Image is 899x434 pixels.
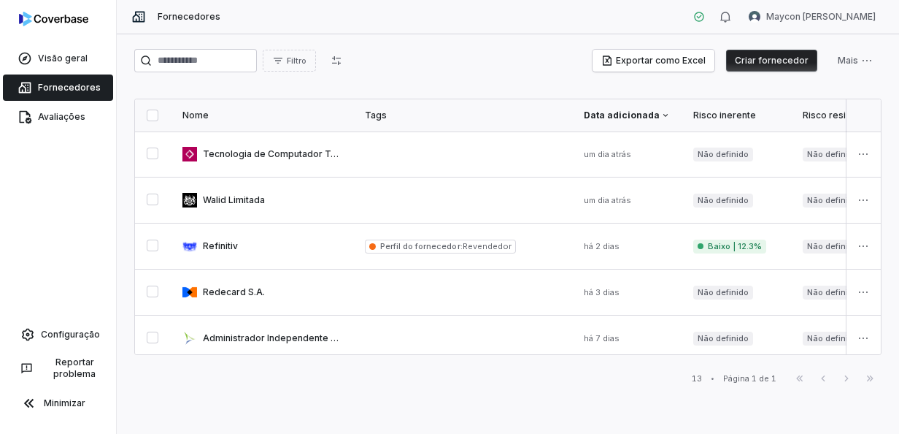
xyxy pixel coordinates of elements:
span: Perfil do fornecedor: [380,241,463,251]
div: • [711,373,714,384]
a: Avaliações [3,104,113,130]
div: 13 [692,373,702,384]
span: há 2 dias [584,241,620,251]
span: Fornecedores [158,11,220,23]
span: Não definido [693,194,753,208]
button: Criar fornecedor [726,50,817,72]
button: Avatar de Maycon Gabriel Cavalcante SouzaMaycon [PERSON_NAME] [740,6,884,28]
span: Não definido [803,332,863,346]
span: Revendedor [463,241,512,251]
button: Mais [829,50,881,72]
font: Nome [182,110,209,121]
button: Filtro [263,50,316,72]
font: Avaliações [38,111,85,123]
span: Não definido [693,286,753,300]
font: Exportar como Excel [616,55,706,66]
span: um dia atrás [584,149,631,159]
img: logo-D7KZi-bG.svg [19,12,88,26]
div: Tags [365,110,560,121]
span: um dia atrás [584,195,631,205]
span: Não definido [693,332,753,346]
span: há 3 dias [584,287,620,297]
button: Reportar problema [6,351,110,386]
span: Não definido [803,148,863,161]
font: Baixo | 12.3% [708,241,762,252]
span: há 7 dias [584,333,620,343]
font: Risco inerente [693,110,756,121]
img: Avatar de Maycon Gabriel Cavalcante Souza [749,11,760,23]
span: Maycon [PERSON_NAME] [766,11,876,23]
font: Reportar problema [39,357,110,380]
font: Fornecedores [38,82,101,94]
button: Exportar como Excel [593,50,714,72]
font: Risco residual [803,110,864,121]
font: Visão geral [38,53,88,64]
button: Minimizar [6,389,110,418]
span: Não definido [693,148,753,161]
a: Configuração [6,321,110,348]
font: Data adicionada [584,110,660,121]
a: Fornecedores [3,75,113,101]
a: Visão geral [3,45,113,72]
span: Não definido [803,286,863,300]
span: Não definido [803,240,863,254]
font: Configuração [41,329,100,340]
font: Minimizar [44,397,85,409]
div: Página 1 de 1 [723,373,776,384]
span: Filtro [287,56,306,66]
font: Mais [838,55,858,66]
span: Não definido [803,194,863,208]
